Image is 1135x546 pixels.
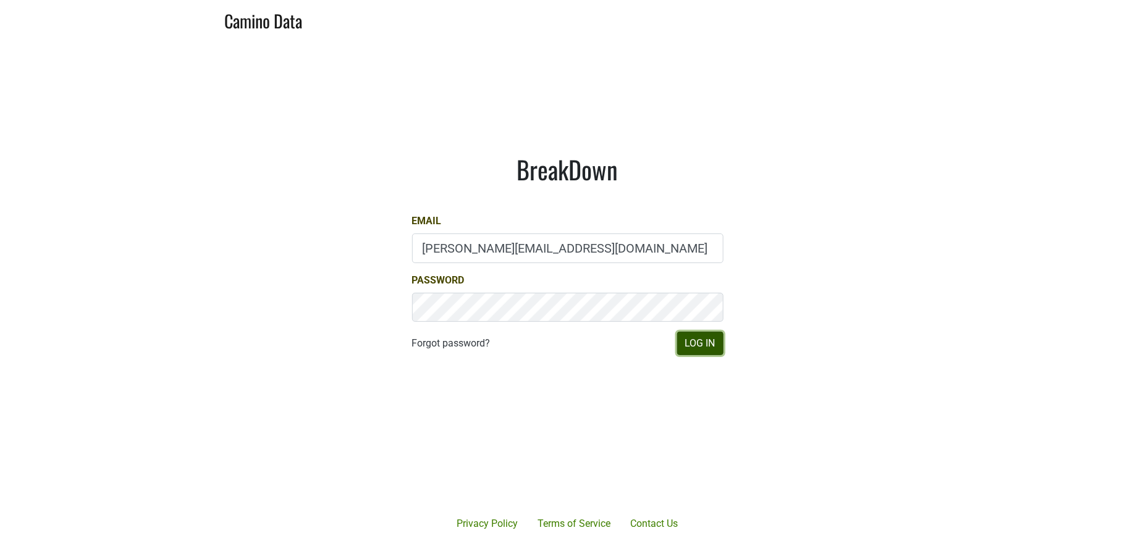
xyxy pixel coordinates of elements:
a: Contact Us [621,511,688,536]
a: Forgot password? [412,336,491,351]
h1: BreakDown [412,154,724,184]
label: Email [412,214,442,229]
label: Password [412,273,465,288]
a: Terms of Service [528,511,621,536]
button: Log In [677,332,724,355]
a: Privacy Policy [447,511,528,536]
a: Camino Data [225,5,303,34]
